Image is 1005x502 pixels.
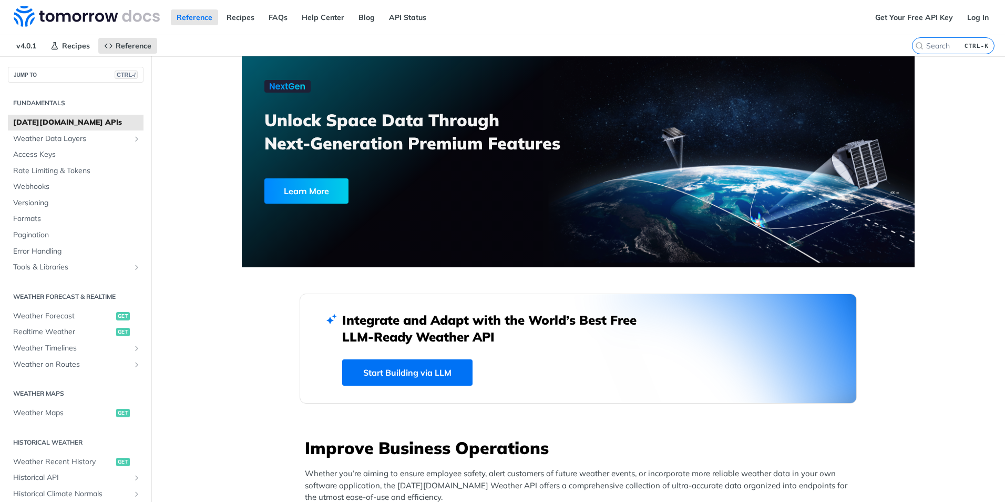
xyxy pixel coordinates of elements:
button: JUMP TOCTRL-/ [8,67,143,83]
a: FAQs [263,9,293,25]
span: get [116,458,130,466]
a: Rate Limiting & Tokens [8,163,143,179]
h2: Weather Forecast & realtime [8,292,143,302]
h2: Weather Maps [8,389,143,398]
a: Recipes [45,38,96,54]
span: Webhooks [13,182,141,192]
span: Pagination [13,230,141,240]
h2: Integrate and Adapt with the World’s Best Free LLM-Ready Weather API [342,312,652,345]
h2: Fundamentals [8,98,143,108]
a: Weather Mapsget [8,405,143,421]
span: Error Handling [13,246,141,257]
span: Historical Climate Normals [13,489,130,499]
span: Weather Forecast [13,311,114,322]
span: Rate Limiting & Tokens [13,166,141,176]
a: Historical Climate NormalsShow subpages for Historical Climate Normals [8,486,143,502]
span: Realtime Weather [13,327,114,337]
a: Tools & LibrariesShow subpages for Tools & Libraries [8,259,143,275]
span: Recipes [62,41,90,51]
span: [DATE][DOMAIN_NAME] APIs [13,117,141,128]
button: Show subpages for Weather on Routes [132,360,141,369]
a: Weather TimelinesShow subpages for Weather Timelines [8,340,143,356]
span: Historical API [13,473,130,483]
a: Log In [961,9,994,25]
a: Realtime Weatherget [8,324,143,340]
span: Access Keys [13,149,141,160]
a: Help Center [296,9,350,25]
a: Versioning [8,195,143,211]
a: Recipes [221,9,260,25]
div: Learn More [264,178,348,204]
span: Tools & Libraries [13,262,130,273]
a: Blog [353,9,381,25]
a: Pagination [8,227,143,243]
button: Show subpages for Historical API [132,474,141,482]
a: Learn More [264,178,525,204]
a: Start Building via LLM [342,359,473,386]
span: CTRL-/ [115,71,138,79]
span: Reference [116,41,151,51]
h2: Historical Weather [8,438,143,447]
a: Reference [171,9,218,25]
a: Get Your Free API Key [869,9,959,25]
h3: Unlock Space Data Through Next-Generation Premium Features [264,108,590,155]
button: Show subpages for Weather Data Layers [132,135,141,143]
a: Formats [8,211,143,227]
span: Weather Maps [13,408,114,418]
span: Weather Data Layers [13,134,130,144]
span: v4.0.1 [11,38,42,54]
span: get [116,312,130,320]
a: [DATE][DOMAIN_NAME] APIs [8,115,143,130]
button: Show subpages for Weather Timelines [132,344,141,353]
svg: Search [915,42,924,50]
span: Formats [13,214,141,224]
img: Tomorrow.io Weather API Docs [14,6,160,27]
span: Weather on Routes [13,359,130,370]
a: Error Handling [8,244,143,259]
a: Weather Forecastget [8,308,143,324]
a: Weather Recent Historyget [8,454,143,470]
span: get [116,409,130,417]
a: Access Keys [8,147,143,163]
a: Reference [98,38,157,54]
h3: Improve Business Operations [305,436,857,459]
button: Show subpages for Historical Climate Normals [132,490,141,498]
a: Weather on RoutesShow subpages for Weather on Routes [8,357,143,373]
img: NextGen [264,80,311,93]
span: Versioning [13,198,141,208]
span: Weather Timelines [13,343,130,354]
a: API Status [383,9,432,25]
a: Webhooks [8,179,143,195]
span: get [116,328,130,336]
a: Weather Data LayersShow subpages for Weather Data Layers [8,131,143,147]
a: Historical APIShow subpages for Historical API [8,470,143,486]
kbd: CTRL-K [962,41,991,51]
button: Show subpages for Tools & Libraries [132,263,141,272]
span: Weather Recent History [13,457,114,467]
